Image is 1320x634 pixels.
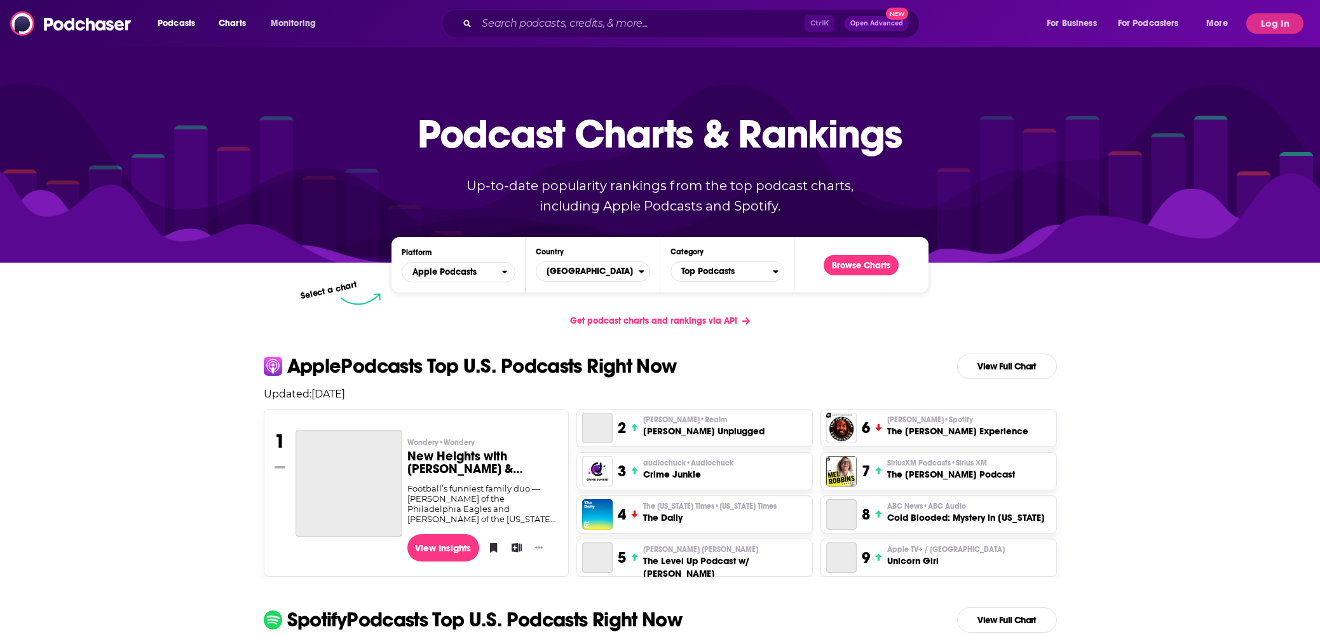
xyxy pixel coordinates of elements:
h3: 8 [862,505,870,524]
a: Charts [210,13,254,34]
button: Browse Charts [824,255,899,275]
button: Categories [670,261,784,282]
p: The New York Times • New York Times [643,501,777,511]
p: Podcast Charts & Rankings [418,92,902,175]
h3: The Daily [643,511,777,524]
a: Cold Blooded: Mystery in Alaska [826,499,857,530]
p: ABC News • ABC Audio [887,501,1045,511]
p: Apple TV+ / Seven Hills [887,544,1005,555]
a: Unicorn Girl [826,542,857,573]
span: More [1206,15,1228,32]
span: Podcasts [158,15,195,32]
button: open menu [402,262,515,282]
a: [PERSON_NAME]•Realm[PERSON_NAME] Unplugged [643,415,765,438]
span: • ABC Audio [923,502,966,511]
a: Mick Unplugged [582,413,613,443]
span: For Podcasters [1118,15,1179,32]
h3: 6 [862,418,870,438]
h3: Unicorn Girl [887,555,1005,567]
img: apple Icon [264,357,282,375]
h3: 9 [862,548,870,567]
span: • Sirius XM [951,458,987,467]
button: Add to List [507,538,520,557]
div: Search podcasts, credits, & more... [454,9,932,38]
h3: 7 [862,462,870,481]
h3: New Heights with [PERSON_NAME] & [PERSON_NAME] [407,450,558,476]
span: • Wondery [439,438,475,447]
p: Up-to-date popularity rankings from the top podcast charts, including Apple Podcasts and Spotify. [442,176,879,216]
span: New [886,8,909,20]
span: Wondery [407,438,475,448]
button: Countries [536,261,650,282]
div: Football’s funniest family duo — [PERSON_NAME] of the Philadelphia Eagles and [PERSON_NAME] of th... [407,483,558,524]
button: Bookmark Podcast [484,538,497,557]
p: Spotify Podcasts Top U.S. Podcasts Right Now [287,610,683,630]
h3: 2 [618,418,626,438]
h3: 1 [275,430,285,453]
h2: Platforms [402,262,515,282]
button: open menu [1038,13,1113,34]
span: • Spotify [944,415,973,424]
h3: 5 [618,548,626,567]
button: open menu [1197,13,1244,34]
p: Paul Alex Espinoza [643,544,806,555]
p: Apple Podcasts Top U.S. Podcasts Right Now [287,356,677,376]
h3: Crime Junkie [643,468,733,481]
button: open menu [1110,13,1197,34]
a: The [US_STATE] Times•[US_STATE] TimesThe Daily [643,501,777,524]
h3: [PERSON_NAME] Unplugged [643,425,765,438]
p: SiriusXM Podcasts • Sirius XM [887,458,1015,468]
button: open menu [149,13,212,34]
img: spotify Icon [264,610,282,629]
a: [PERSON_NAME] [PERSON_NAME]The Level Up Podcast w/ [PERSON_NAME] [643,544,806,580]
a: audiochuck•AudiochuckCrime Junkie [643,458,733,481]
h3: The [PERSON_NAME] Podcast [887,468,1015,481]
h3: The Level Up Podcast w/ [PERSON_NAME] [643,555,806,580]
a: New Heights with Jason & Travis Kelce [296,430,402,537]
img: The Mel Robbins Podcast [826,456,857,486]
a: [PERSON_NAME]•SpotifyThe [PERSON_NAME] Experience [887,415,1028,438]
span: Charts [219,15,246,32]
span: [PERSON_NAME] [887,415,973,425]
button: Show More Button [530,541,548,554]
img: Podchaser - Follow, Share and Rate Podcasts [10,11,132,36]
p: Updated: [DATE] [254,388,1067,400]
a: View Full Chart [957,354,1057,379]
img: The Daily [582,499,613,530]
a: Get podcast charts and rankings via API [560,305,760,336]
span: Ctrl K [805,15,834,32]
p: Wondery • Wondery [407,438,558,448]
button: Log In [1246,13,1303,34]
span: Apple TV+ / [GEOGRAPHIC_DATA] [887,544,1005,555]
button: Open AdvancedNew [845,16,909,31]
h3: 3 [618,462,626,481]
span: Open Advanced [850,20,903,27]
img: The Joe Rogan Experience [826,413,857,443]
span: • Audiochuck [686,458,733,467]
span: [PERSON_NAME] [PERSON_NAME] [643,544,758,555]
a: The Level Up Podcast w/ Paul Alex [582,542,613,573]
span: For Business [1047,15,1097,32]
a: Apple TV+ / [GEOGRAPHIC_DATA]Unicorn Girl [887,544,1005,567]
a: SiriusXM Podcasts•Sirius XMThe [PERSON_NAME] Podcast [887,458,1015,481]
input: Search podcasts, credits, & more... [477,13,805,34]
img: Crime Junkie [582,456,613,486]
span: • Realm [700,415,727,424]
span: [PERSON_NAME] [643,415,727,425]
p: Select a chart [300,279,358,301]
p: audiochuck • Audiochuck [643,458,733,468]
span: ABC News [887,501,966,511]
